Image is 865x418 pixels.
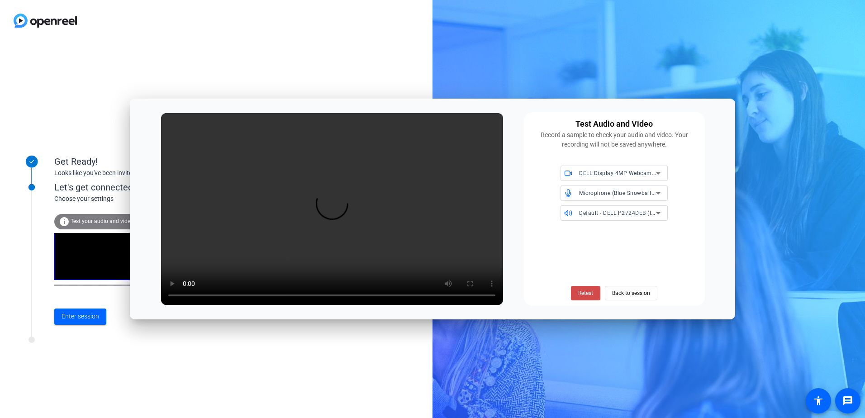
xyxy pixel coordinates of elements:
[54,168,235,178] div: Looks like you've been invited to join
[579,189,689,196] span: Microphone (Blue Snowball ) (0d8c:0005)
[575,118,653,130] div: Test Audio and Video
[579,209,709,216] span: Default - DELL P2724DEB (Intel(R) Display Audio)
[59,216,70,227] mat-icon: info
[54,155,235,168] div: Get Ready!
[813,395,824,406] mat-icon: accessibility
[529,130,699,149] div: Record a sample to check your audio and video. Your recording will not be saved anywhere.
[54,180,254,194] div: Let's get connected.
[62,312,99,321] span: Enter session
[579,169,686,176] span: DELL Display 4MP Webcam (413c:d003)
[612,285,650,302] span: Back to session
[54,194,254,204] div: Choose your settings
[842,395,853,406] mat-icon: message
[571,286,600,300] button: Retest
[605,286,657,300] button: Back to session
[71,218,133,224] span: Test your audio and video
[578,289,593,297] span: Retest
